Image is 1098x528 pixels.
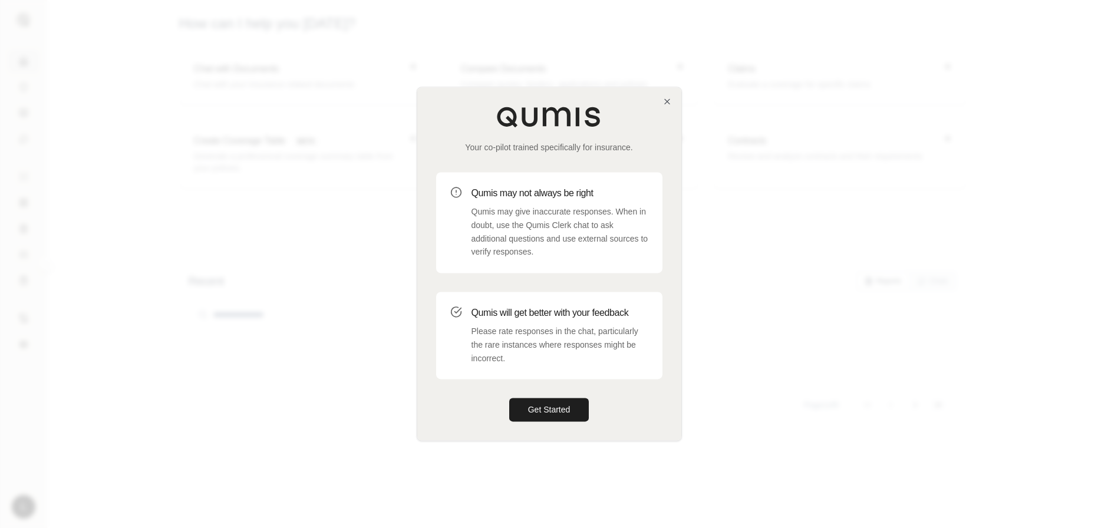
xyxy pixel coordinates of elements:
p: Your co-pilot trained specifically for insurance. [436,141,662,153]
p: Qumis may give inaccurate responses. When in doubt, use the Qumis Clerk chat to ask additional qu... [471,205,648,259]
img: Qumis Logo [496,106,602,127]
p: Please rate responses in the chat, particularly the rare instances where responses might be incor... [471,325,648,365]
h3: Qumis may not always be right [471,186,648,200]
button: Get Started [509,398,589,422]
h3: Qumis will get better with your feedback [471,306,648,320]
